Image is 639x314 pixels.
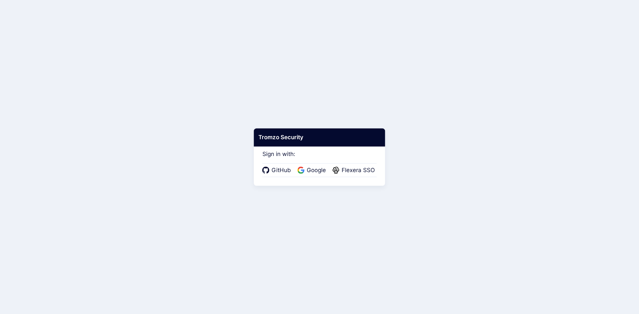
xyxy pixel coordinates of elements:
[262,166,293,175] a: GitHub
[298,166,328,175] a: Google
[340,166,377,175] span: Flexera SSO
[254,128,385,147] div: Tromzo Security
[333,166,377,175] a: Flexera SSO
[269,166,293,175] span: GitHub
[305,166,328,175] span: Google
[262,142,377,177] div: Sign in with:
